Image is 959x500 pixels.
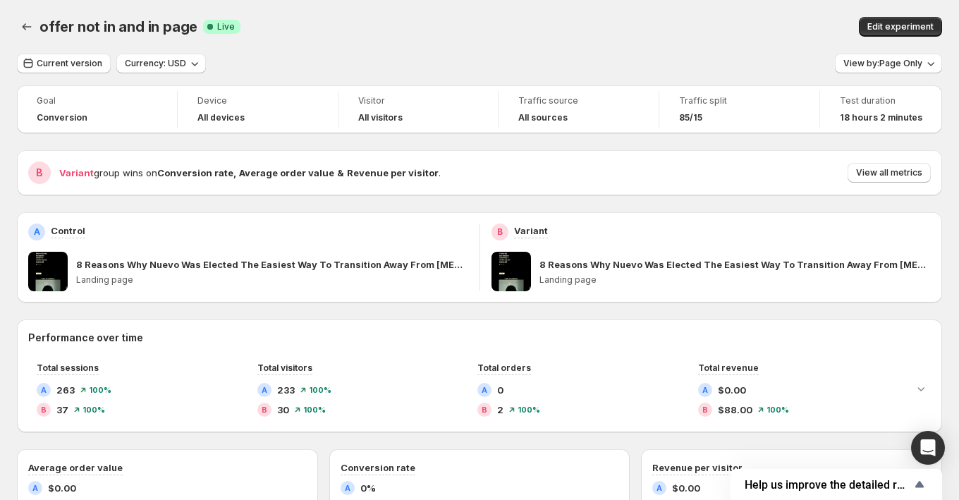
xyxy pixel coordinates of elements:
span: Total visitors [257,362,312,373]
span: View by: Page Only [843,58,922,69]
h2: B [41,406,47,414]
h2: Performance over time [28,331,931,345]
span: $0.00 [718,383,746,397]
span: 18 hours 2 minutes [840,112,922,123]
a: DeviceAll devices [197,94,318,125]
img: 8 Reasons Why Nuevo Was Elected The Easiest Way To Transition Away From Nicotine In 2025 [28,252,68,291]
a: GoalConversion [37,94,157,125]
span: View all metrics [856,167,922,178]
h2: A [656,484,662,492]
h3: Revenue per visitor [652,461,743,475]
strong: Revenue per visitor [347,167,439,178]
h2: A [41,386,47,394]
span: $0.00 [48,481,76,495]
span: Total orders [477,362,531,373]
span: Total revenue [698,362,759,373]
img: 8 Reasons Why Nuevo Was Elected The Easiest Way To Transition Away From Nicotine In 2025 offer in... [491,252,531,291]
p: 8 Reasons Why Nuevo Was Elected The Easiest Way To Transition Away From [MEDICAL_DATA] In [DATE] ... [539,257,931,272]
span: $88.00 [718,403,752,417]
span: offer not in and in page [39,18,197,35]
h2: A [345,484,350,492]
span: Currency: USD [125,58,186,69]
strong: Average order value [239,167,334,178]
span: 263 [56,383,75,397]
span: $0.00 [672,481,700,495]
span: Goal [37,95,157,106]
span: Device [197,95,318,106]
h2: B [482,406,487,414]
span: Edit experiment [867,21,934,32]
h4: All visitors [358,112,403,123]
p: Landing page [76,274,468,286]
span: Traffic split [679,95,800,106]
span: 85/15 [679,112,702,123]
button: View all metrics [848,163,931,183]
h2: A [482,386,487,394]
h2: A [34,226,40,238]
span: 0 [497,383,503,397]
p: Variant [514,224,548,238]
strong: Conversion rate [157,167,233,178]
h2: A [32,484,38,492]
button: Expand chart [911,379,931,398]
span: 100 % [518,406,540,414]
h4: All devices [197,112,245,123]
span: Traffic source [518,95,639,106]
span: 100 % [303,406,326,414]
a: Traffic split85/15 [679,94,800,125]
span: 2 [497,403,503,417]
strong: & [337,167,344,178]
span: Current version [37,58,102,69]
button: Current version [17,54,111,73]
h3: Conversion rate [341,461,415,475]
span: Total sessions [37,362,99,373]
h2: B [497,226,503,238]
span: Help us improve the detailed report for A/B campaigns [745,478,911,492]
span: 100 % [309,386,331,394]
span: Conversion [37,112,87,123]
p: 8 Reasons Why Nuevo Was Elected The Easiest Way To Transition Away From [MEDICAL_DATA] In [DATE] [76,257,468,272]
button: Currency: USD [116,54,206,73]
p: Control [51,224,85,238]
h2: B [702,406,708,414]
span: Variant [59,167,94,178]
a: Test duration18 hours 2 minutes [840,94,922,125]
a: Traffic sourceAll sources [518,94,639,125]
span: 30 [277,403,289,417]
button: Show survey - Help us improve the detailed report for A/B campaigns [745,476,928,493]
strong: , [233,167,236,178]
p: Landing page [539,274,931,286]
span: 100 % [766,406,789,414]
h2: B [36,166,43,180]
h2: A [702,386,708,394]
span: 100 % [89,386,111,394]
span: Live [217,21,235,32]
h3: Average order value [28,461,123,475]
span: 233 [277,383,295,397]
button: Back [17,17,37,37]
span: Test duration [840,95,922,106]
div: Open Intercom Messenger [911,431,945,465]
h2: A [262,386,267,394]
span: Visitor [358,95,479,106]
button: View by:Page Only [835,54,942,73]
h2: B [262,406,267,414]
a: VisitorAll visitors [358,94,479,125]
span: group wins on . [59,167,441,178]
span: 37 [56,403,68,417]
span: 100 % [83,406,105,414]
h4: All sources [518,112,568,123]
span: 0% [360,481,376,495]
button: Edit experiment [859,17,942,37]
